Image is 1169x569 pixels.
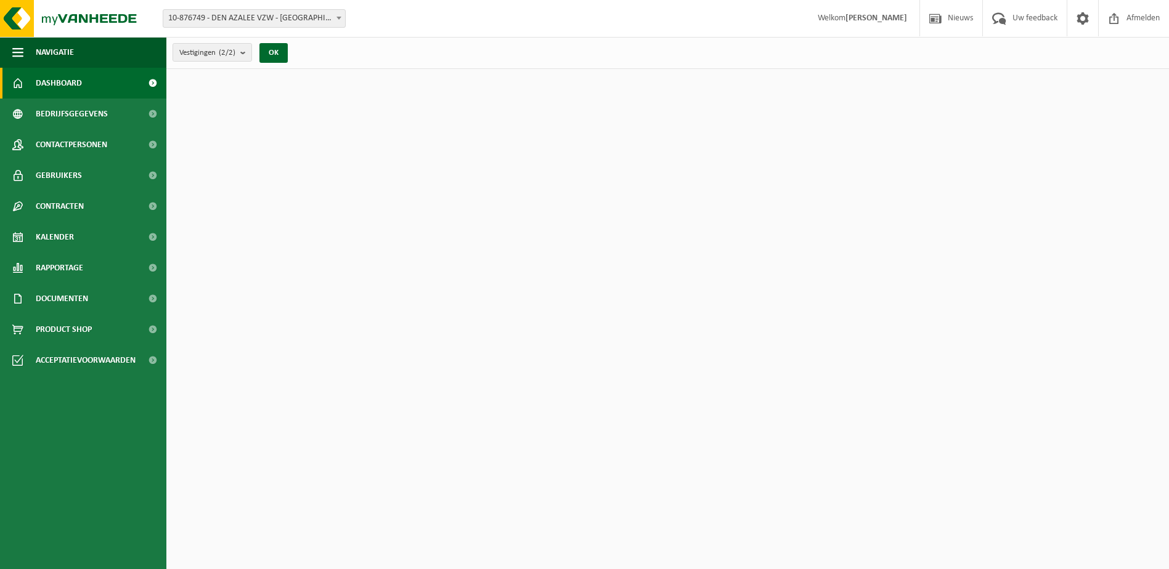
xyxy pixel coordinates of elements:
[36,252,83,283] span: Rapportage
[219,49,235,57] count: (2/2)
[36,129,107,160] span: Contactpersonen
[36,160,82,191] span: Gebruikers
[36,68,82,99] span: Dashboard
[36,99,108,129] span: Bedrijfsgegevens
[36,191,84,222] span: Contracten
[163,10,345,27] span: 10-876749 - DEN AZALEE VZW - SINT-NIKLAAS
[173,43,252,62] button: Vestigingen(2/2)
[163,9,346,28] span: 10-876749 - DEN AZALEE VZW - SINT-NIKLAAS
[845,14,907,23] strong: [PERSON_NAME]
[36,283,88,314] span: Documenten
[36,37,74,68] span: Navigatie
[179,44,235,62] span: Vestigingen
[259,43,288,63] button: OK
[36,314,92,345] span: Product Shop
[36,222,74,252] span: Kalender
[36,345,136,376] span: Acceptatievoorwaarden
